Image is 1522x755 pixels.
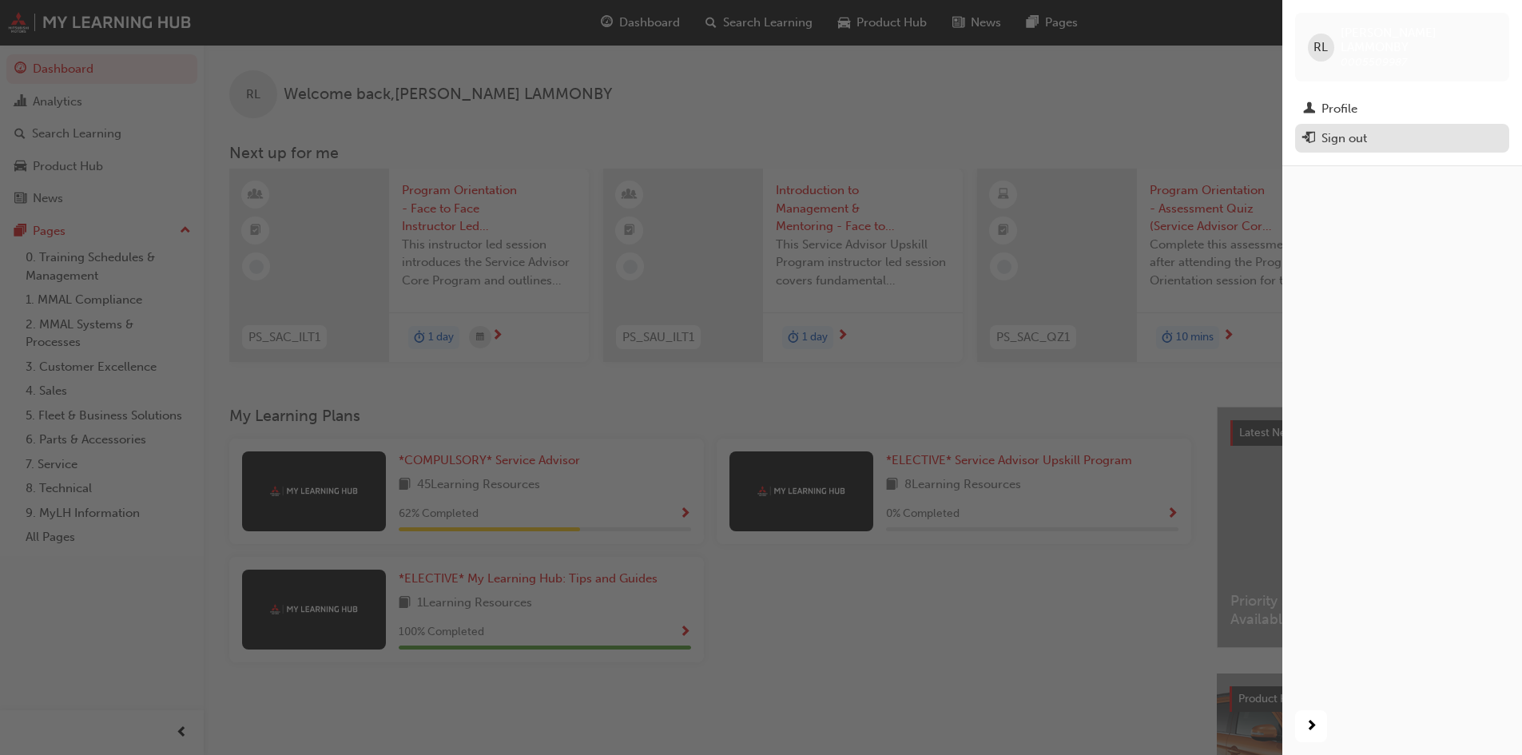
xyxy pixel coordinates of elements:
a: Profile [1295,94,1509,124]
span: man-icon [1303,102,1315,117]
span: 0005509987 [1341,55,1407,69]
span: exit-icon [1303,132,1315,146]
div: Sign out [1321,129,1367,148]
span: [PERSON_NAME] LAMMONBY [1341,26,1496,54]
span: RL [1313,38,1328,57]
span: next-icon [1305,717,1317,737]
div: Profile [1321,100,1357,118]
button: Sign out [1295,124,1509,153]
